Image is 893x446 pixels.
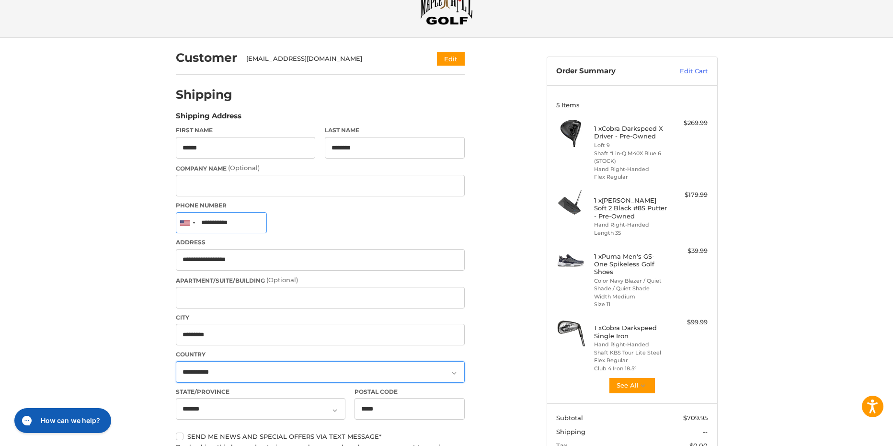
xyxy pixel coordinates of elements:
[594,149,667,165] li: Shaft *Lin-Q M40X Blue 6 (STOCK)
[594,349,667,357] li: Shaft KBS Tour Lite Steel
[594,196,667,220] h4: 1 x [PERSON_NAME] Soft 2 Black #8S Putter - Pre-Owned
[176,163,465,173] label: Company Name
[176,201,465,210] label: Phone Number
[246,54,418,64] div: [EMAIL_ADDRESS][DOMAIN_NAME]
[594,277,667,293] li: Color Navy Blazer / Quiet Shade / Quiet Shade
[594,125,667,140] h4: 1 x Cobra Darkspeed X Driver - Pre-Owned
[594,221,667,229] li: Hand Right-Handed
[228,164,260,172] small: (Optional)
[176,126,316,135] label: First Name
[594,293,667,301] li: Width Medium
[176,350,465,359] label: Country
[556,428,585,435] span: Shipping
[594,252,667,276] h4: 1 x Puma Men's GS-One Spikeless Golf Shoes
[594,173,667,181] li: Flex Regular
[814,420,893,446] iframe: Google Customer Reviews
[608,377,656,394] button: See All
[556,414,583,422] span: Subtotal
[594,365,667,373] li: Club 4 Iron 18.5°
[10,405,114,436] iframe: Gorgias live chat messenger
[594,141,667,149] li: Loft 9
[176,87,232,102] h2: Shipping
[703,428,708,435] span: --
[176,388,345,396] label: State/Province
[176,313,465,322] label: City
[594,324,667,340] h4: 1 x Cobra Darkspeed Single Iron
[556,101,708,109] h3: 5 Items
[670,246,708,256] div: $39.99
[659,67,708,76] a: Edit Cart
[266,276,298,284] small: (Optional)
[670,318,708,327] div: $99.99
[176,275,465,285] label: Apartment/Suite/Building
[594,165,667,173] li: Hand Right-Handed
[683,414,708,422] span: $709.95
[176,213,198,233] div: United States: +1
[176,111,241,126] legend: Shipping Address
[325,126,465,135] label: Last Name
[355,388,465,396] label: Postal Code
[176,50,237,65] h2: Customer
[176,433,465,440] label: Send me news and special offers via text message*
[594,300,667,309] li: Size 11
[594,356,667,365] li: Flex Regular
[556,67,659,76] h3: Order Summary
[437,52,465,66] button: Edit
[176,238,465,247] label: Address
[594,341,667,349] li: Hand Right-Handed
[594,229,667,237] li: Length 35
[670,118,708,128] div: $269.99
[670,190,708,200] div: $179.99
